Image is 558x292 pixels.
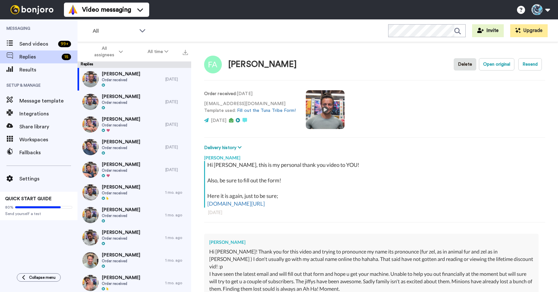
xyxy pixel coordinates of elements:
button: Invite [472,24,504,37]
img: 21ccf7b0-b415-42f3-9281-5d78214acd62-thumb.jpg [82,162,98,178]
div: 99 + [58,41,71,47]
a: [PERSON_NAME]Order received1 mo. ago [77,249,191,272]
span: Fallbacks [19,149,77,157]
strong: Order received [204,92,236,96]
div: [DATE] [208,209,541,216]
a: [PERSON_NAME]Order received[DATE] [77,158,191,181]
span: Send videos [19,40,56,48]
img: fa2ce335-c527-4f72-8864-809e811ab42f-thumb.jpg [82,116,98,133]
div: 15 [62,54,71,60]
img: 6dc04d10-c9e7-435d-b1c6-be43cb527ab9-thumb.jpg [82,139,98,155]
p: : [DATE] [204,91,296,97]
button: Delivery history [204,144,243,151]
span: Video messaging [82,5,131,14]
img: 92b98b00-f0ad-4bf2-a318-601756449361-thumb.jpg [82,252,98,268]
button: All assignees [79,43,135,61]
span: Replies [19,53,59,61]
span: Order received [102,213,140,218]
div: [PERSON_NAME] [228,60,297,69]
span: [PERSON_NAME] [102,207,140,213]
span: Order received [102,123,140,128]
div: [DATE] [165,99,188,104]
span: Share library [19,123,77,131]
span: [PERSON_NAME] [102,252,140,258]
div: Replies [77,61,191,68]
img: 087a7000-15c2-4fcc-b601-e369ccd9dd54-thumb.jpg [82,71,98,87]
span: Message template [19,97,77,105]
span: 80% [5,205,14,210]
span: Order received [102,168,140,173]
span: Order received [102,77,140,82]
span: Order received [102,145,140,150]
div: 1 mo. ago [165,258,188,263]
img: 6a9a39c9-6f46-4780-adc5-3521233e3964-thumb.jpg [82,207,98,223]
div: [DATE] [165,122,188,127]
span: [PERSON_NAME] [102,139,140,145]
p: [EMAIL_ADDRESS][DOMAIN_NAME] Template used: [204,101,296,114]
a: Fill out the Tuna Tribe Form! [237,108,296,113]
span: [PERSON_NAME] [102,184,140,190]
button: Upgrade [510,24,548,37]
a: [PERSON_NAME]Order received[DATE] [77,136,191,158]
span: [PERSON_NAME] [102,161,140,168]
span: Order received [102,190,140,196]
img: Image of Fazel Angolkar [204,56,222,73]
span: All assignees [91,45,118,58]
span: QUICK START GUIDE [5,197,52,201]
div: [DATE] [165,145,188,150]
div: Hi [PERSON_NAME], this is my personal thank you video to YOU! Also, be sure to fill out the form!... [207,161,543,208]
div: Hi [PERSON_NAME]! Thank you for this video and trying to pronounce my name its pronounce (fur zel... [209,248,533,270]
button: All time [135,46,181,58]
span: [PERSON_NAME] [102,116,140,123]
span: Workspaces [19,136,77,144]
span: [PERSON_NAME] [102,229,140,236]
div: [PERSON_NAME] [204,151,545,161]
a: [PERSON_NAME]Order received1 mo. ago [77,181,191,204]
span: [PERSON_NAME] [102,71,140,77]
button: Collapse menu [17,273,61,282]
span: Settings [19,175,77,183]
a: [PERSON_NAME]Order received1 mo. ago [77,226,191,249]
img: 9e2ffd3e-4112-41e2-ba0f-93a0cfa97cdb-thumb.jpg [82,184,98,200]
a: [PERSON_NAME]Order received[DATE] [77,68,191,91]
span: Send yourself a test [5,211,72,216]
div: 1 mo. ago [165,235,188,240]
span: Collapse menu [29,275,56,280]
div: 1 mo. ago [165,190,188,195]
span: Integrations [19,110,77,118]
div: 1 mo. ago [165,280,188,286]
span: Order received [102,100,140,105]
span: [DATE] [211,118,226,123]
a: [PERSON_NAME]Order received[DATE] [77,113,191,136]
span: Order received [102,258,140,264]
button: Open original [479,58,514,70]
img: e449328d-aefb-48b4-9085-d92db5333675-thumb.jpg [82,94,98,110]
img: export.svg [183,50,188,55]
a: [DOMAIN_NAME][URL] [207,200,265,207]
img: 992c8bea-8183-4bcf-b726-6bbecd81cd2c-thumb.jpg [82,230,98,246]
img: vm-color.svg [68,5,78,15]
span: All [93,27,136,35]
span: Order received [102,236,140,241]
button: Resend [518,58,542,70]
a: [PERSON_NAME]Order received1 mo. ago [77,204,191,226]
a: [PERSON_NAME]Order received[DATE] [77,91,191,113]
div: [DATE] [165,77,188,82]
span: Results [19,66,77,74]
span: [PERSON_NAME] [102,93,140,100]
div: 1 mo. ago [165,212,188,218]
button: Delete [454,58,476,70]
button: Export all results that match these filters now. [181,47,190,57]
img: b76c621f-87d4-473c-8975-82afd7925e75-thumb.jpg [82,275,98,291]
div: [PERSON_NAME] [209,239,533,245]
div: [DATE] [165,167,188,172]
span: Order received [102,281,140,286]
img: bj-logo-header-white.svg [8,5,56,14]
span: [PERSON_NAME] [102,275,140,281]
